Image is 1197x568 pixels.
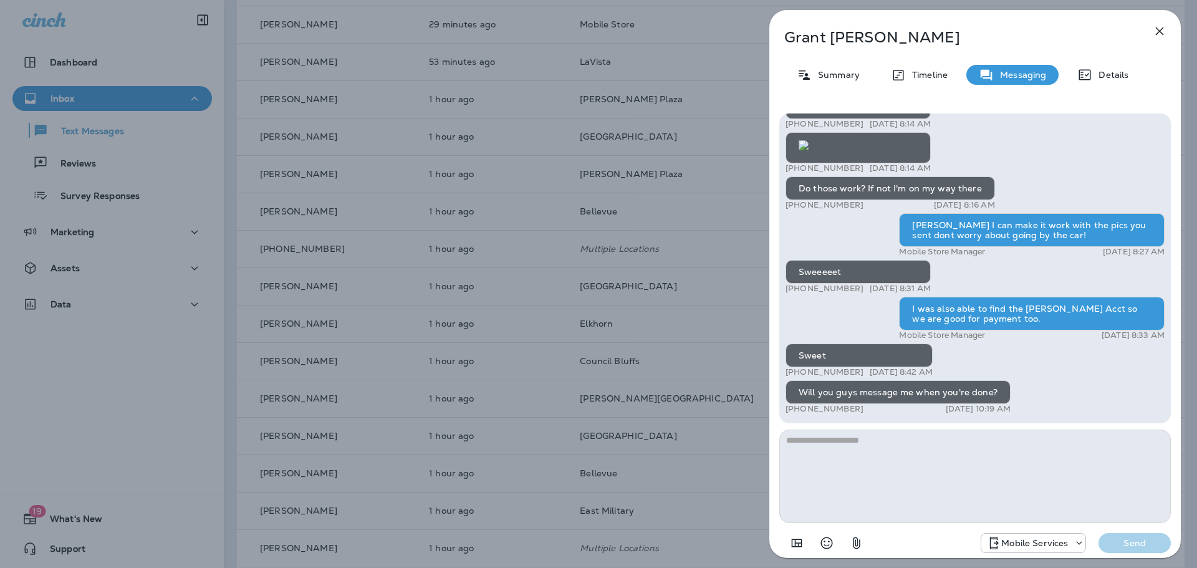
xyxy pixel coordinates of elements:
[899,247,985,257] p: Mobile Store Manager
[870,367,933,377] p: [DATE] 8:42 AM
[870,163,931,173] p: [DATE] 8:14 AM
[981,536,1085,551] div: +1 (402) 537-0264
[786,260,931,284] div: Sweeeeet
[786,404,863,414] p: [PHONE_NUMBER]
[934,200,995,210] p: [DATE] 8:16 AM
[906,70,948,80] p: Timeline
[814,531,839,556] button: Select an emoji
[899,213,1165,247] div: [PERSON_NAME] I can make it work with the pics you sent dont worry about going by the car!
[994,70,1046,80] p: Messaging
[1103,247,1165,257] p: [DATE] 8:27 AM
[786,284,863,294] p: [PHONE_NUMBER]
[899,297,1165,330] div: I was also able to find the [PERSON_NAME] Acct so we are good for payment too.
[1092,70,1128,80] p: Details
[799,140,809,150] img: twilio-download
[946,404,1011,414] p: [DATE] 10:19 AM
[786,176,995,200] div: Do those work? If not I'm on my way there
[870,284,931,294] p: [DATE] 8:31 AM
[1102,330,1165,340] p: [DATE] 8:33 AM
[784,29,1125,46] p: Grant [PERSON_NAME]
[1001,538,1068,548] p: Mobile Services
[812,70,860,80] p: Summary
[786,380,1011,404] div: Will you guys message me when you're done?
[784,531,809,556] button: Add in a premade template
[786,367,863,377] p: [PHONE_NUMBER]
[786,119,863,129] p: [PHONE_NUMBER]
[870,119,931,129] p: [DATE] 8:14 AM
[899,330,985,340] p: Mobile Store Manager
[786,344,933,367] div: Sweet
[786,163,863,173] p: [PHONE_NUMBER]
[786,200,863,210] p: [PHONE_NUMBER]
